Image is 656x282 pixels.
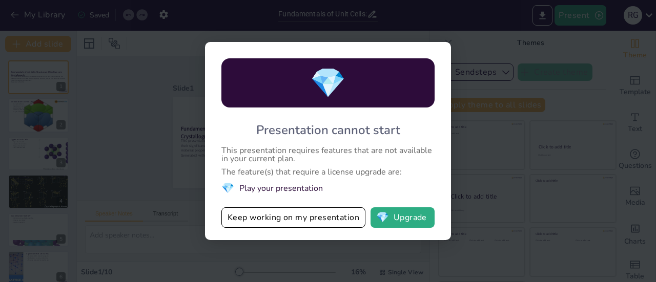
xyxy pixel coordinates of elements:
[256,122,400,138] div: Presentation cannot start
[376,212,389,223] span: diamond
[221,168,435,176] div: The feature(s) that require a license upgrade are:
[310,63,346,103] span: diamond
[221,181,435,195] li: Play your presentation
[221,207,365,228] button: Keep working on my presentation
[221,146,435,163] div: This presentation requires features that are not available in your current plan.
[221,181,234,195] span: diamond
[371,207,435,228] button: diamondUpgrade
